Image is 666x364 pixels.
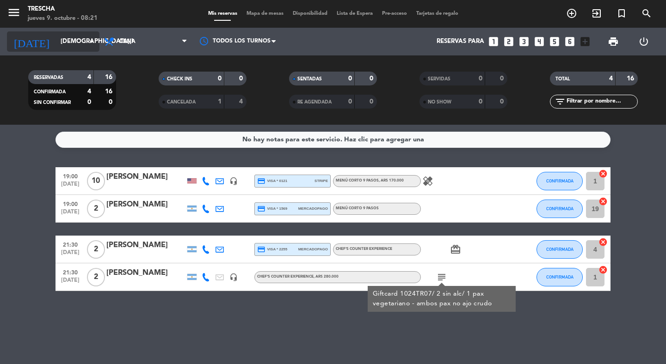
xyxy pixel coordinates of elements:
span: 2 [87,200,105,218]
div: Trescha [28,5,98,14]
button: CONFIRMADA [536,200,583,218]
span: CANCELADA [167,100,196,104]
i: subject [436,272,447,283]
i: looks_one [487,36,499,48]
span: [DATE] [59,277,82,288]
span: CONFIRMADA [546,247,573,252]
span: Cena [119,38,136,45]
span: [DATE] [59,181,82,192]
i: looks_3 [518,36,530,48]
strong: 0 [500,98,506,105]
span: Menú corto 9 pasos [336,179,404,182]
span: SIN CONFIRMAR [34,100,71,105]
div: jueves 9. octubre - 08:21 [28,14,98,23]
strong: 0 [109,99,114,105]
span: RE AGENDADA [297,100,332,104]
strong: 0 [348,98,352,105]
i: power_settings_new [638,36,649,47]
span: 19:00 [59,170,82,181]
span: SERVIDAS [428,77,450,81]
span: SENTADAS [297,77,322,81]
strong: 0 [370,75,375,82]
span: CONFIRMADA [546,274,573,279]
i: looks_two [503,36,515,48]
i: search [641,8,652,19]
span: Menú corto 9 pasos [336,206,379,210]
i: cancel [598,237,608,247]
span: print [608,36,619,47]
span: Reservas para [437,38,484,45]
span: Chef's Counter Experience [336,247,392,251]
span: NO SHOW [428,100,451,104]
span: 19:00 [59,198,82,209]
i: headset_mic [229,273,238,281]
i: filter_list [555,96,566,107]
i: exit_to_app [591,8,602,19]
i: looks_6 [564,36,576,48]
i: arrow_drop_down [86,36,97,47]
i: credit_card [257,205,265,213]
span: CONFIRMADA [546,178,573,183]
span: mercadopago [298,206,328,212]
button: CONFIRMADA [536,268,583,286]
span: 2 [87,240,105,259]
i: headset_mic [229,177,238,185]
button: CONFIRMADA [536,240,583,259]
div: [PERSON_NAME] [106,267,185,279]
div: Giftcard 1024TR07/ 2 sin alc/ 1 pax vegetariano - ambos pax no ajo crudo [373,289,511,309]
span: TOTAL [555,77,570,81]
span: Tarjetas de regalo [412,11,463,16]
span: , ARS 280.000 [314,275,339,279]
span: visa * 2255 [257,245,287,254]
strong: 4 [87,74,91,80]
i: healing [422,176,433,187]
i: add_circle_outline [566,8,577,19]
i: looks_5 [549,36,561,48]
strong: 0 [370,98,375,105]
i: credit_card [257,177,265,185]
span: visa * 1569 [257,205,287,213]
input: Filtrar por nombre... [566,97,637,107]
span: Chef's Counter Experience [257,275,339,279]
span: 21:30 [59,267,82,277]
i: cancel [598,265,608,274]
button: CONFIRMADA [536,172,583,190]
strong: 16 [105,74,114,80]
span: 21:30 [59,239,82,249]
strong: 4 [239,98,245,105]
span: Lista de Espera [332,11,377,16]
i: cancel [598,197,608,206]
i: [DATE] [7,31,56,52]
span: CONFIRMADA [34,90,66,94]
div: [PERSON_NAME] [106,239,185,251]
div: LOG OUT [629,28,659,55]
strong: 0 [348,75,352,82]
span: [DATE] [59,209,82,219]
span: 2 [87,268,105,286]
div: [PERSON_NAME] [106,171,185,183]
i: credit_card [257,245,265,254]
span: , ARS 170.000 [379,179,404,182]
span: stripe [314,178,328,184]
strong: 0 [87,99,91,105]
strong: 0 [218,75,222,82]
strong: 16 [627,75,636,82]
strong: 1 [218,98,222,105]
strong: 4 [609,75,613,82]
strong: 4 [87,88,91,95]
span: CHECK INS [167,77,192,81]
span: visa * 0121 [257,177,287,185]
span: [DATE] [59,249,82,260]
span: Mis reservas [203,11,242,16]
i: card_giftcard [450,244,461,255]
i: turned_in_not [616,8,627,19]
span: RESERVADAS [34,75,63,80]
strong: 0 [479,75,482,82]
span: mercadopago [298,246,328,252]
div: No hay notas para este servicio. Haz clic para agregar una [242,134,424,145]
strong: 0 [239,75,245,82]
span: Disponibilidad [288,11,332,16]
span: CONFIRMADA [546,206,573,211]
i: add_box [579,36,591,48]
i: looks_4 [533,36,545,48]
